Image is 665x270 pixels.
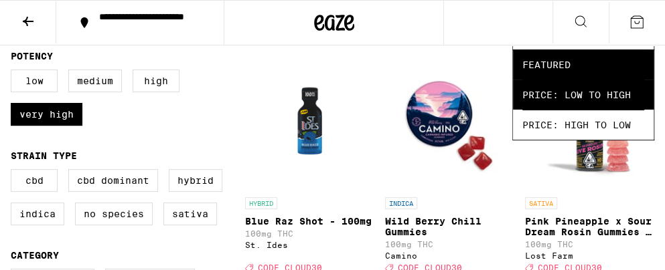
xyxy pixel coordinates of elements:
[75,202,153,225] label: No Species
[385,57,514,190] img: Camino - Wild Berry Chill Gummies
[385,240,514,249] p: 100mg THC
[525,216,654,237] p: Pink Pineapple x Sour Dream Rosin Gummies - 100mg
[11,250,59,261] legend: Category
[68,169,158,192] label: CBD Dominant
[385,251,514,260] div: Camino
[522,49,644,80] span: Featured
[525,251,654,260] div: Lost Farm
[525,240,654,249] p: 100mg THC
[245,241,374,249] div: St. Ides
[11,51,53,61] legend: Potency
[522,80,644,110] span: Price: Low to High
[245,229,374,238] p: 100mg THC
[11,169,58,192] label: CBD
[11,202,64,225] label: Indica
[169,169,222,192] label: Hybrid
[133,70,179,92] label: High
[245,216,374,227] p: Blue Raz Shot - 100mg
[525,197,557,209] p: SATIVA
[385,216,514,237] p: Wild Berry Chill Gummies
[8,9,96,20] span: Hi. Need any help?
[11,103,82,126] label: Very High
[11,150,77,161] legend: Strain Type
[68,70,122,92] label: Medium
[385,197,417,209] p: INDICA
[11,70,58,92] label: Low
[245,197,277,209] p: HYBRID
[522,110,644,140] span: Price: High to Low
[163,202,217,225] label: Sativa
[245,57,374,190] img: St. Ides - Blue Raz Shot - 100mg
